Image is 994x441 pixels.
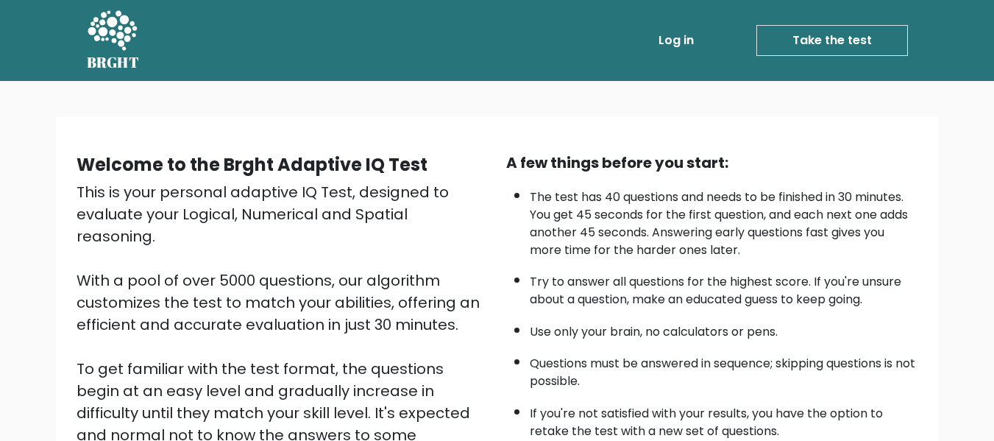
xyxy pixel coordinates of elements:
h5: BRGHT [87,54,140,71]
a: Log in [653,26,700,55]
li: Try to answer all questions for the highest score. If you're unsure about a question, make an edu... [530,266,918,308]
li: If you're not satisfied with your results, you have the option to retake the test with a new set ... [530,398,918,440]
li: Questions must be answered in sequence; skipping questions is not possible. [530,347,918,390]
a: BRGHT [87,6,140,75]
a: Take the test [756,25,908,56]
b: Welcome to the Brght Adaptive IQ Test [77,152,427,177]
li: The test has 40 questions and needs to be finished in 30 minutes. You get 45 seconds for the firs... [530,181,918,259]
li: Use only your brain, no calculators or pens. [530,316,918,341]
div: A few things before you start: [506,152,918,174]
